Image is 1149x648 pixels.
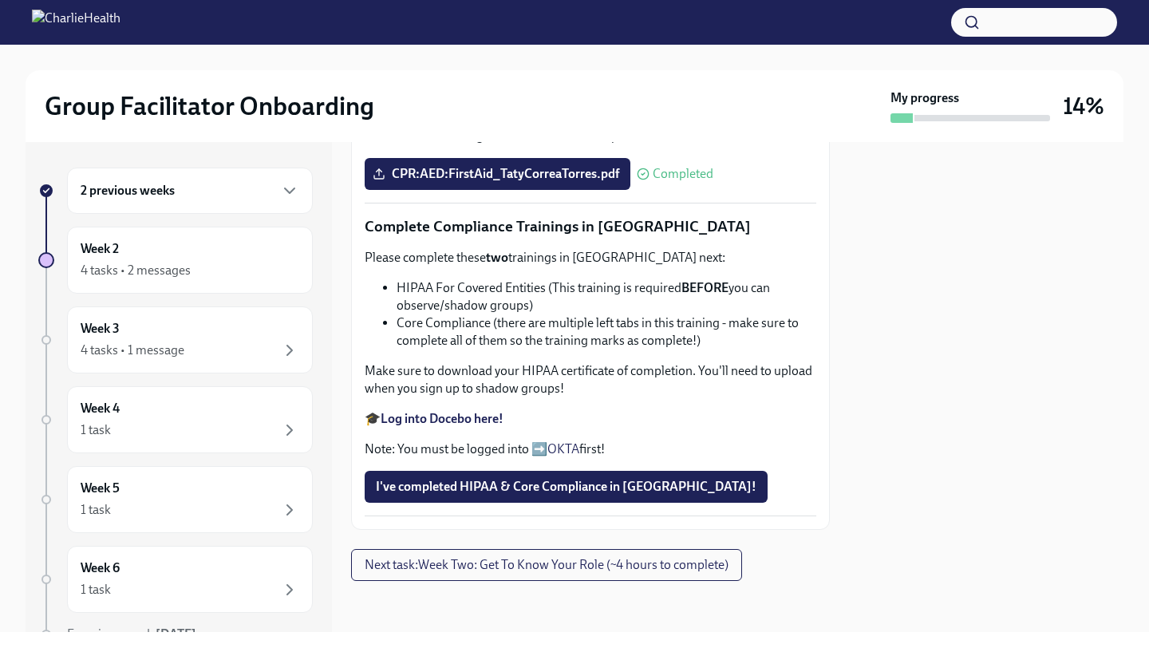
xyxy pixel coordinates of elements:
[381,411,503,426] a: Log into Docebo here!
[81,581,111,599] div: 1 task
[67,168,313,214] div: 2 previous weeks
[365,471,768,503] button: I've completed HIPAA & Core Compliance in [GEOGRAPHIC_DATA]!
[547,441,579,456] a: OKTA
[38,466,313,533] a: Week 51 task
[81,480,120,497] h6: Week 5
[38,306,313,373] a: Week 34 tasks • 1 message
[653,168,713,180] span: Completed
[365,362,816,397] p: Make sure to download your HIPAA certificate of completion. You'll need to upload when you sign u...
[81,421,111,439] div: 1 task
[351,549,742,581] button: Next task:Week Two: Get To Know Your Role (~4 hours to complete)
[81,262,191,279] div: 4 tasks • 2 messages
[365,249,816,267] p: Please complete these trainings in [GEOGRAPHIC_DATA] next:
[365,216,816,237] p: Complete Compliance Trainings in [GEOGRAPHIC_DATA]
[890,89,959,107] strong: My progress
[365,158,630,190] label: CPR:AED:FirstAid_TatyCorreaTorres.pdf
[45,90,374,122] h2: Group Facilitator Onboarding
[81,342,184,359] div: 4 tasks • 1 message
[81,182,175,200] h6: 2 previous weeks
[376,166,619,182] span: CPR:AED:FirstAid_TatyCorreaTorres.pdf
[365,128,393,144] strong: Note
[365,410,816,428] p: 🎓
[32,10,120,35] img: CharlieHealth
[38,546,313,613] a: Week 61 task
[365,557,728,573] span: Next task : Week Two: Get To Know Your Role (~4 hours to complete)
[67,626,196,642] span: Experience ends
[365,441,816,458] p: Note: You must be logged into ➡️ first!
[486,250,508,265] strong: two
[1063,92,1104,121] h3: 14%
[38,227,313,294] a: Week 24 tasks • 2 messages
[397,314,816,350] li: Core Compliance (there are multiple left tabs in this training - make sure to complete all of the...
[81,501,111,519] div: 1 task
[397,279,816,314] li: HIPAA For Covered Entities (This training is required you can observe/shadow groups)
[156,626,196,642] strong: [DATE]
[549,128,587,144] strong: cannot
[376,479,756,495] span: I've completed HIPAA & Core Compliance in [GEOGRAPHIC_DATA]!
[81,320,120,338] h6: Week 3
[81,400,120,417] h6: Week 4
[681,280,728,295] strong: BEFORE
[38,386,313,453] a: Week 41 task
[81,559,120,577] h6: Week 6
[81,240,119,258] h6: Week 2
